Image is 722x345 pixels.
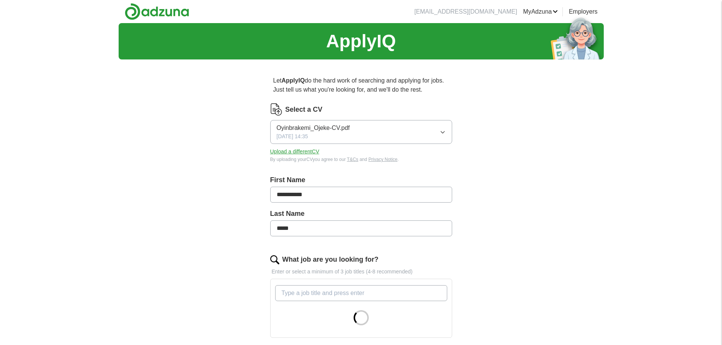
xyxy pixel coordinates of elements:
label: What job are you looking for? [282,254,379,265]
img: Adzuna logo [125,3,189,20]
strong: ApplyIQ [282,77,305,84]
p: Let do the hard work of searching and applying for jobs. Just tell us what you're looking for, an... [270,73,452,97]
input: Type a job title and press enter [275,285,447,301]
span: Oyinbrakemi_Ojeke-CV.pdf [277,123,350,133]
img: CV Icon [270,103,282,116]
label: Select a CV [285,105,323,115]
a: MyAdzuna [523,7,558,16]
li: [EMAIL_ADDRESS][DOMAIN_NAME] [414,7,517,16]
button: Upload a differentCV [270,148,319,156]
p: Enter or select a minimum of 3 job titles (4-8 recommended) [270,268,452,276]
label: First Name [270,175,452,185]
h1: ApplyIQ [326,28,396,55]
label: Last Name [270,209,452,219]
a: Employers [569,7,598,16]
button: Oyinbrakemi_Ojeke-CV.pdf[DATE] 14:35 [270,120,452,144]
img: search.png [270,255,279,264]
span: [DATE] 14:35 [277,133,308,140]
a: T&Cs [347,157,358,162]
div: By uploading your CV you agree to our and . [270,156,452,163]
a: Privacy Notice [368,157,398,162]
